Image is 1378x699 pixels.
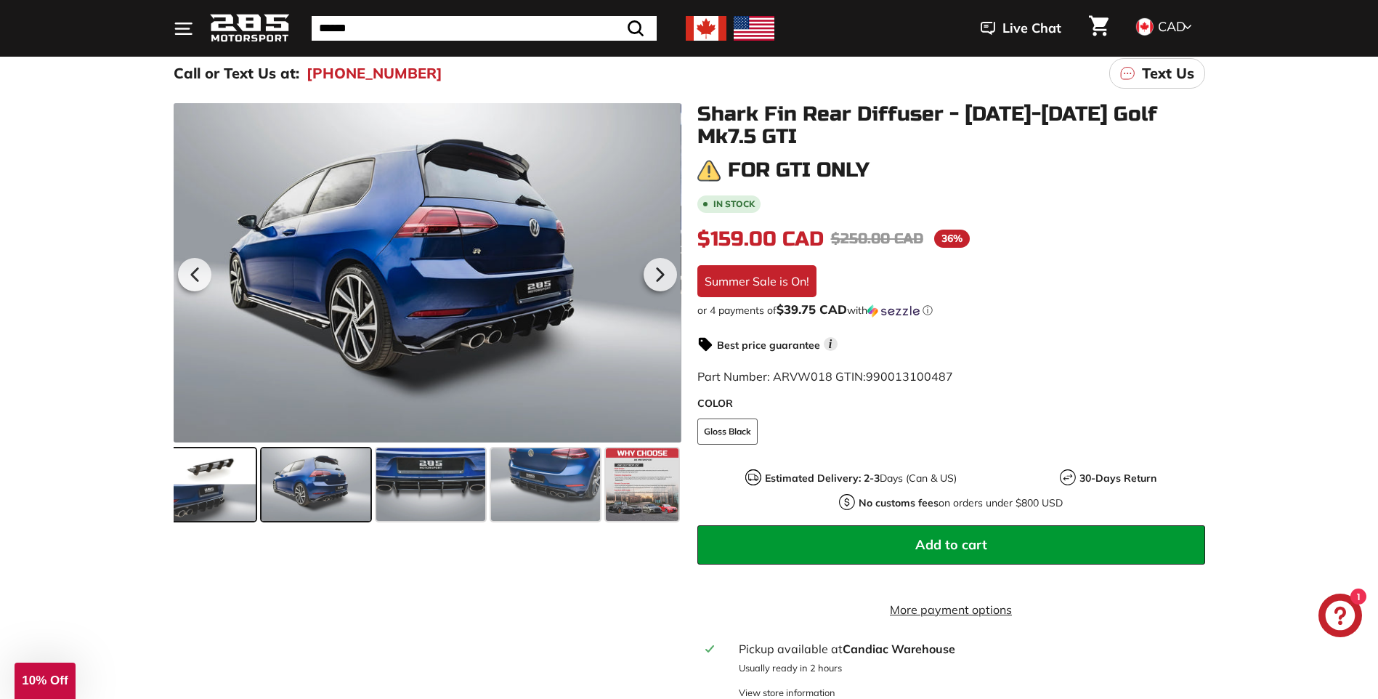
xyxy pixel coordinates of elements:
[739,640,1196,658] div: Pickup available at
[843,642,955,656] strong: Candiac Warehouse
[697,303,1205,318] div: or 4 payments of$39.75 CADwithSezzle Click to learn more about Sezzle
[859,496,939,509] strong: No customs fees
[934,230,970,248] span: 36%
[15,663,76,699] div: 10% Off
[1080,4,1117,53] a: Cart
[697,396,1205,411] label: COLOR
[697,265,816,297] div: Summer Sale is On!
[1079,472,1156,485] strong: 30-Days Return
[717,339,820,352] strong: Best price guarantee
[22,674,68,687] span: 10% Off
[777,302,847,317] span: $39.75 CAD
[728,159,870,182] h3: For GTI only
[915,536,987,553] span: Add to cart
[697,601,1205,618] a: More payment options
[824,337,838,351] span: i
[859,496,1063,511] p: on orders under $800 USD
[1142,62,1194,84] p: Text Us
[697,227,824,251] span: $159.00 CAD
[867,304,920,318] img: Sezzle
[697,369,953,384] span: Part Number: ARVW018 GTIN:
[312,16,657,41] input: Search
[866,369,953,384] span: 990013100487
[174,62,299,84] p: Call or Text Us at:
[831,230,923,248] span: $250.00 CAD
[1158,18,1186,35] span: CAD
[697,103,1205,148] h1: Shark Fin Rear Diffuser - [DATE]-[DATE] Golf Mk7.5 GTI
[307,62,442,84] a: [PHONE_NUMBER]
[1109,58,1205,89] a: Text Us
[713,200,755,209] b: In stock
[210,12,290,46] img: Logo_285_Motorsport_areodynamics_components
[962,10,1080,47] button: Live Chat
[697,303,1205,318] div: or 4 payments of with
[1314,594,1366,641] inbox-online-store-chat: Shopify online store chat
[697,525,1205,565] button: Add to cart
[697,159,721,182] img: warning.png
[765,471,957,486] p: Days (Can & US)
[765,472,880,485] strong: Estimated Delivery: 2-3
[739,661,1196,675] p: Usually ready in 2 hours
[1002,19,1061,38] span: Live Chat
